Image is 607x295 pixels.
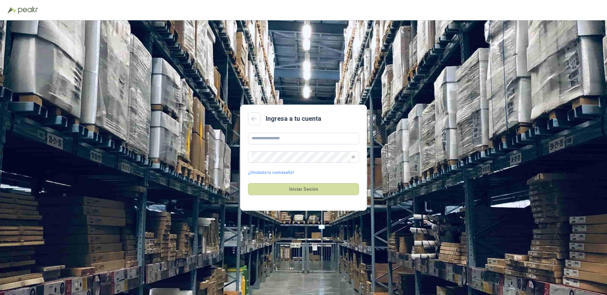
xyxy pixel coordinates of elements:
span: eye-invisible [351,155,355,159]
button: Iniciar Sesión [248,183,359,195]
h2: Ingresa a tu cuenta [266,114,321,124]
a: ¿Olvidaste tu contraseña? [248,170,294,176]
img: Logo [8,7,17,13]
img: Peakr [18,6,38,14]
